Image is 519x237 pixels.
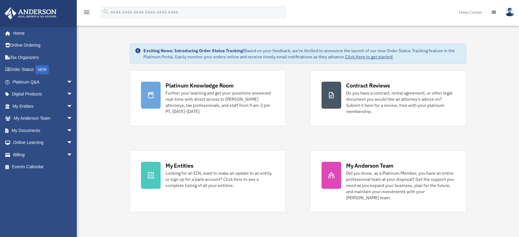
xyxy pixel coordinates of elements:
[130,150,286,212] a: My Entities Looking for an EIN, want to make an update to an entity, or sign up for a bank accoun...
[67,112,79,125] span: arrow_drop_down
[4,88,82,100] a: Digital Productsarrow_drop_down
[166,82,234,89] div: Platinum Knowledge Room
[346,82,390,89] div: Contract Reviews
[166,170,274,188] div: Looking for an EIN, want to make an update to an entity, or sign up for a bank account? Click her...
[310,150,466,212] a: My Anderson Team Did you know, as a Platinum Member, you have an entire professional team at your...
[4,27,79,39] a: Home
[4,161,82,173] a: Events Calendar
[67,137,79,149] span: arrow_drop_down
[83,9,90,16] i: menu
[35,65,49,74] div: NEW
[67,149,79,161] span: arrow_drop_down
[4,124,82,137] a: My Documentsarrow_drop_down
[4,76,82,88] a: Platinum Q&Aarrow_drop_down
[130,70,286,126] a: Platinum Knowledge Room Further your learning and get your questions answered real-time with dire...
[4,51,82,64] a: Tax Organizers
[166,90,274,115] div: Further your learning and get your questions answered real-time with direct access to [PERSON_NAM...
[3,7,58,19] img: Anderson Advisors Platinum Portal
[345,54,393,60] a: Click Here to get started!
[346,162,393,169] div: My Anderson Team
[143,48,461,60] div: Based on your feedback, we're thrilled to announce the launch of our new Order Status Tracking fe...
[4,64,82,76] a: Order StatusNEW
[67,76,79,88] span: arrow_drop_down
[4,112,82,125] a: My Anderson Teamarrow_drop_down
[346,170,455,201] div: Did you know, as a Platinum Member, you have an entire professional team at your disposal? Get th...
[346,90,455,115] div: Do you have a contract, rental agreement, or other legal document you would like an attorney's ad...
[505,8,514,17] img: User Pic
[67,88,79,101] span: arrow_drop_down
[4,137,82,149] a: Online Learningarrow_drop_down
[166,162,193,169] div: My Entities
[67,124,79,137] span: arrow_drop_down
[4,39,82,52] a: Online Ordering
[67,100,79,113] span: arrow_drop_down
[4,100,82,112] a: My Entitiesarrow_drop_down
[143,48,244,53] strong: Exciting News: Introducing Order Status Tracking!
[83,11,90,16] a: menu
[310,70,466,126] a: Contract Reviews Do you have a contract, rental agreement, or other legal document you would like...
[4,149,82,161] a: Billingarrow_drop_down
[103,8,109,15] i: search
